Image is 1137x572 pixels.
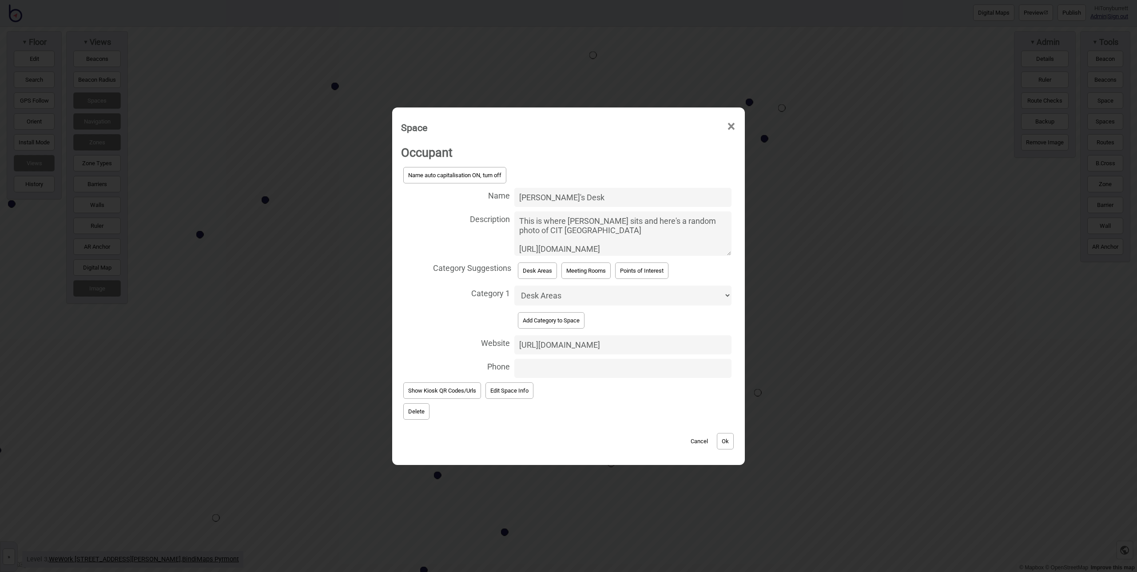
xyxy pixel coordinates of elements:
div: Space [401,118,427,137]
textarea: Description [514,211,731,256]
span: Phone [401,357,510,375]
button: Name auto capitalisation ON, turn off [403,167,506,183]
span: Category Suggestions [401,258,511,276]
h2: Occupant [401,141,736,165]
button: Add Category to Space [518,312,584,329]
span: × [727,112,736,141]
button: Meeting Rooms [561,262,611,279]
button: Desk Areas [518,262,557,279]
button: Cancel [686,433,712,449]
button: Edit Space Info [485,382,533,399]
select: Category 1 [514,286,731,306]
input: Name [514,188,731,207]
button: Points of Interest [615,262,668,279]
span: Description [401,209,510,227]
input: Phone [514,359,731,378]
span: Category 1 [401,283,510,302]
button: Show Kiosk QR Codes/Urls [403,382,481,399]
input: Website [514,335,731,354]
span: Name [401,186,510,204]
button: Ok [717,433,734,449]
span: Website [401,333,510,351]
button: Delete [403,403,429,420]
